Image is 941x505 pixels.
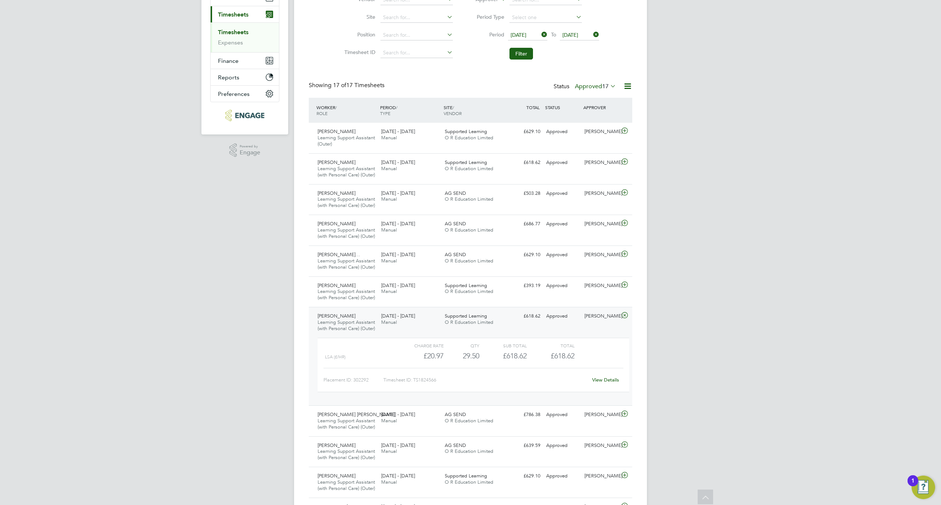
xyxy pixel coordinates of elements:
a: Go to home page [210,110,279,121]
span: Learning Support Assistant (with Personal Care) (Outer) [318,288,375,301]
span: Learning Support Assistant (with Personal Care) (Outer) [318,227,375,239]
span: Manual [381,418,397,424]
div: Timesheet ID: TS1824566 [383,374,587,386]
span: AG SEND [445,442,466,448]
span: LSA (£/HR) [325,354,346,359]
input: Search for... [380,12,453,23]
span: [PERSON_NAME] [318,221,355,227]
span: [DATE] - [DATE] [381,411,415,418]
span: Learning Support Assistant (with Personal Care) (Outer) [318,319,375,332]
span: / [335,104,337,110]
div: [PERSON_NAME] [582,280,620,292]
span: / [452,104,454,110]
div: Charge rate [396,341,444,350]
div: Approved [543,409,582,421]
label: Timesheet ID [342,49,375,55]
div: £629.10 [505,470,543,482]
span: AG SEND [445,251,466,258]
button: Open Resource Center, 1 new notification [912,476,935,499]
img: axcis-logo-retina.png [225,110,264,121]
span: £618.62 [551,351,575,360]
div: £639.59 [505,440,543,452]
div: £786.38 [505,409,543,421]
span: O R Education Limited [445,319,493,325]
div: £629.10 [505,126,543,138]
div: [PERSON_NAME] [582,470,620,482]
div: [PERSON_NAME] [582,157,620,169]
div: SITE [442,101,505,120]
a: Timesheets [218,29,248,36]
div: Approved [543,470,582,482]
button: Filter [509,48,533,60]
span: [PERSON_NAME] [318,282,355,289]
span: Supported Learning [445,128,487,135]
div: [PERSON_NAME] [582,409,620,421]
span: Supported Learning [445,313,487,319]
div: 1 [911,481,915,490]
div: £20.97 [396,350,444,362]
span: 17 [602,83,609,90]
span: Learning Support Assistant (with Personal Care) (Outer) [318,196,375,208]
span: [DATE] - [DATE] [381,473,415,479]
span: O R Education Limited [445,288,493,294]
span: Manual [381,448,397,454]
div: £686.77 [505,218,543,230]
div: Approved [543,157,582,169]
div: Approved [543,310,582,322]
span: Engage [240,150,260,156]
span: [DATE] - [DATE] [381,190,415,196]
span: [DATE] - [DATE] [381,313,415,319]
div: Status [554,82,618,92]
span: Powered by [240,143,260,150]
span: ROLE [316,110,328,116]
span: Reports [218,74,239,81]
span: Learning Support Assistant (with Personal Care) (Outer) [318,479,375,491]
span: Manual [381,135,397,141]
label: Approved [575,83,616,90]
span: Learning Support Assistant (Outer) [318,135,375,147]
div: Approved [543,218,582,230]
span: Learning Support Assistant (with Personal Care) (Outer) [318,165,375,178]
span: Manual [381,196,397,202]
div: Total [527,341,574,350]
span: VENDOR [444,110,462,116]
div: 29.50 [444,350,479,362]
span: [PERSON_NAME] [318,442,355,448]
span: TYPE [380,110,390,116]
a: Expenses [218,39,243,46]
div: APPROVER [582,101,620,114]
button: Finance [211,53,279,69]
span: Manual [381,479,397,485]
span: [PERSON_NAME] [PERSON_NAME] [318,411,395,418]
label: Position [342,31,375,38]
span: AG SEND [445,411,466,418]
span: O R Education Limited [445,227,493,233]
div: Approved [543,280,582,292]
span: / [396,104,397,110]
a: View Details [592,377,619,383]
span: [PERSON_NAME]… [318,251,360,258]
div: [PERSON_NAME] [582,218,620,230]
div: Sub Total [479,341,527,350]
span: O R Education Limited [445,258,493,264]
span: [PERSON_NAME] [318,159,355,165]
span: O R Education Limited [445,418,493,424]
span: Learning Support Assistant (with Personal Care) (Outer) [318,258,375,270]
span: O R Education Limited [445,479,493,485]
div: £618.62 [505,157,543,169]
span: [PERSON_NAME] [318,128,355,135]
span: Manual [381,165,397,172]
span: [DATE] [511,32,526,38]
span: [DATE] - [DATE] [381,221,415,227]
button: Preferences [211,86,279,102]
span: Manual [381,227,397,233]
span: Learning Support Assistant (with Personal Care) (Outer) [318,448,375,461]
span: O R Education Limited [445,165,493,172]
div: [PERSON_NAME] [582,440,620,452]
span: To [549,30,558,39]
span: Supported Learning [445,159,487,165]
span: [DATE] - [DATE] [381,282,415,289]
div: WORKER [315,101,378,120]
button: Timesheets [211,6,279,22]
a: Powered byEngage [229,143,261,157]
